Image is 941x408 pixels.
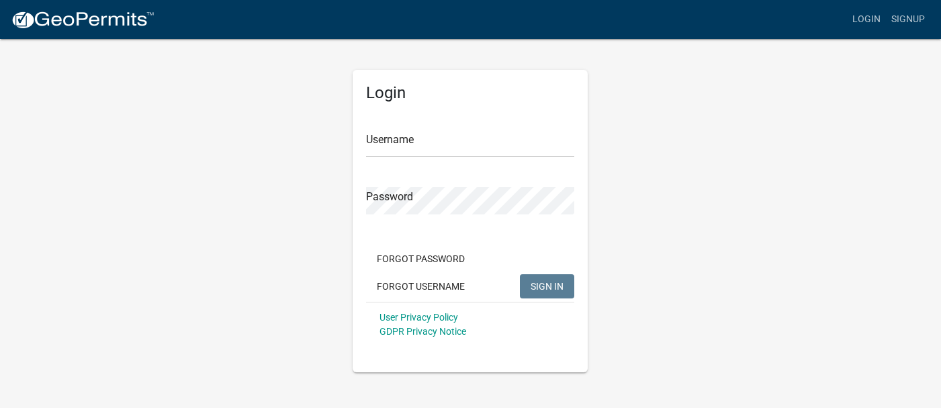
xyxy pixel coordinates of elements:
[366,274,476,298] button: Forgot Username
[520,274,574,298] button: SIGN IN
[366,83,574,103] h5: Login
[379,326,466,337] a: GDPR Privacy Notice
[531,280,564,291] span: SIGN IN
[847,7,886,32] a: Login
[886,7,930,32] a: Signup
[366,247,476,271] button: Forgot Password
[379,312,458,323] a: User Privacy Policy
